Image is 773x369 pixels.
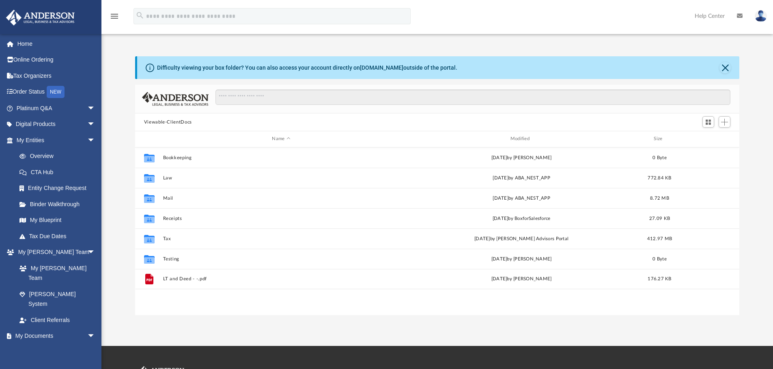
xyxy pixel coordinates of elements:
div: id [139,135,159,143]
span: 412.97 MB [647,236,672,241]
a: [DOMAIN_NAME] [360,64,403,71]
a: Overview [11,148,108,164]
button: LT and Deed - -.pdf [163,276,399,282]
div: [DATE] by [PERSON_NAME] [403,154,640,161]
a: Client Referrals [11,312,103,328]
a: menu [110,15,119,21]
button: Switch to Grid View [702,116,715,128]
span: 772.84 KB [648,175,671,180]
button: Receipts [163,216,399,221]
a: My Blueprint [11,212,103,228]
a: My [PERSON_NAME] Team [11,260,99,286]
a: CTA Hub [11,164,108,180]
a: My Documentsarrow_drop_down [6,328,103,344]
button: Law [163,175,399,181]
div: [DATE] by BoxforSalesforce [403,215,640,222]
a: Home [6,36,108,52]
a: Digital Productsarrow_drop_down [6,116,108,132]
div: Size [643,135,676,143]
a: Tax Due Dates [11,228,108,244]
a: Platinum Q&Aarrow_drop_down [6,100,108,116]
button: Add [719,116,731,128]
div: Name [162,135,399,143]
span: arrow_drop_down [87,100,103,117]
button: Mail [163,196,399,201]
span: 0 Byte [652,155,667,160]
a: Online Ordering [6,52,108,68]
button: More options [699,273,717,285]
div: [DATE] by [PERSON_NAME] [403,275,640,283]
span: 27.09 KB [649,216,670,220]
span: arrow_drop_down [87,116,103,133]
span: 0 Byte [652,256,667,261]
img: User Pic [755,10,767,22]
a: My Entitiesarrow_drop_down [6,132,108,148]
i: search [136,11,144,20]
div: [DATE] by [PERSON_NAME] [403,255,640,262]
button: Close [719,62,731,73]
button: Tax [163,236,399,241]
span: arrow_drop_down [87,132,103,149]
button: Bookkeeping [163,155,399,160]
button: Viewable-ClientDocs [144,119,192,126]
div: Difficulty viewing your box folder? You can also access your account directly on outside of the p... [157,64,457,72]
span: arrow_drop_down [87,328,103,345]
span: 176.27 KB [648,277,671,281]
div: [DATE] by ABA_NEST_APP [403,174,640,181]
img: Anderson Advisors Platinum Portal [4,10,77,26]
div: Modified [403,135,640,143]
a: Order StatusNEW [6,84,108,100]
div: grid [135,147,740,315]
div: NEW [47,86,65,98]
span: 8.72 MB [650,196,669,200]
span: arrow_drop_down [87,244,103,261]
a: Entity Change Request [11,180,108,196]
a: Binder Walkthrough [11,196,108,212]
a: [PERSON_NAME] System [11,286,103,312]
a: My [PERSON_NAME] Teamarrow_drop_down [6,244,103,260]
div: [DATE] by [PERSON_NAME] Advisors Portal [403,235,640,242]
i: menu [110,11,119,21]
button: Testing [163,256,399,262]
div: id [679,135,736,143]
input: Search files and folders [215,90,730,105]
div: [DATE] by ABA_NEST_APP [403,194,640,202]
a: Tax Organizers [6,68,108,84]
